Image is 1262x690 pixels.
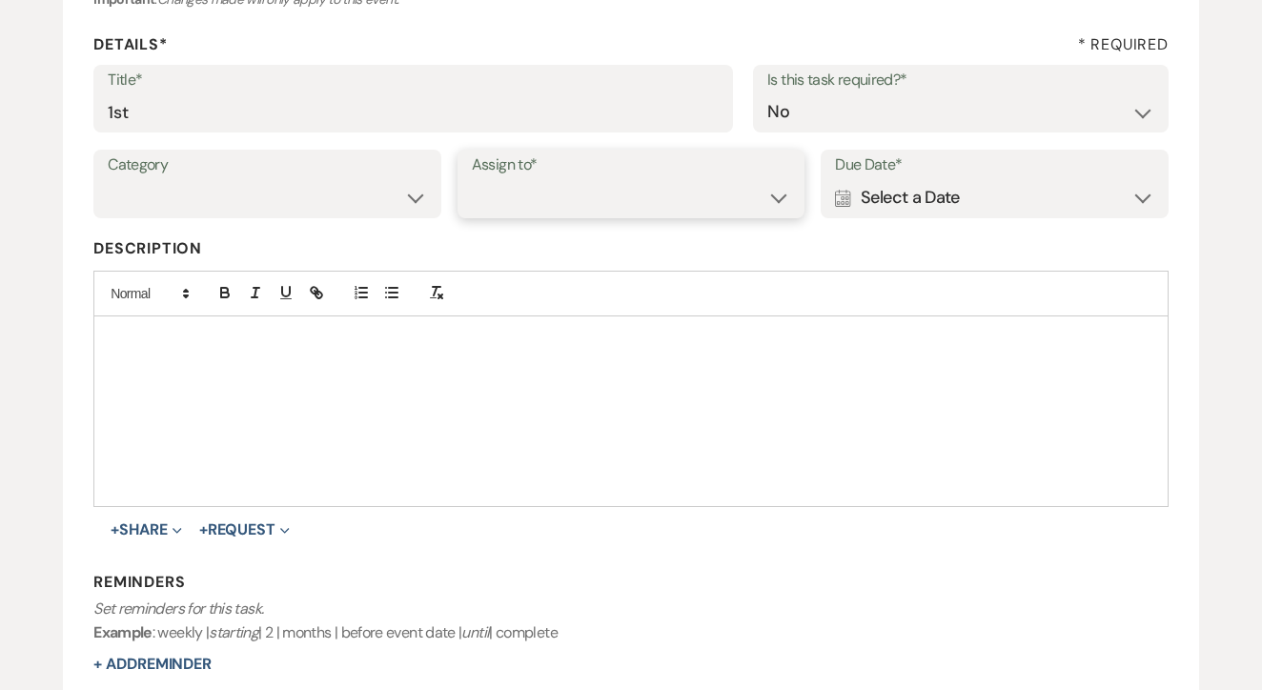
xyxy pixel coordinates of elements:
[767,67,1154,94] label: Is this task required?*
[199,522,208,538] span: +
[93,599,263,619] i: Set reminders for this task.
[93,622,153,642] b: Example
[835,179,1154,216] div: Select a Date
[111,522,182,538] button: Share
[1078,34,1169,55] h4: * Required
[93,597,1169,645] p: : weekly | | 2 | months | before event date | | complete
[93,657,212,672] button: + AddReminder
[93,34,167,54] b: Details*
[472,152,791,179] label: Assign to*
[93,235,1169,263] label: Description
[835,152,1154,179] label: Due Date*
[93,572,1169,593] h3: Reminders
[108,152,427,179] label: Category
[461,622,489,642] i: until
[108,67,719,94] label: Title*
[111,522,119,538] span: +
[199,522,290,538] button: Request
[209,622,258,642] i: starting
